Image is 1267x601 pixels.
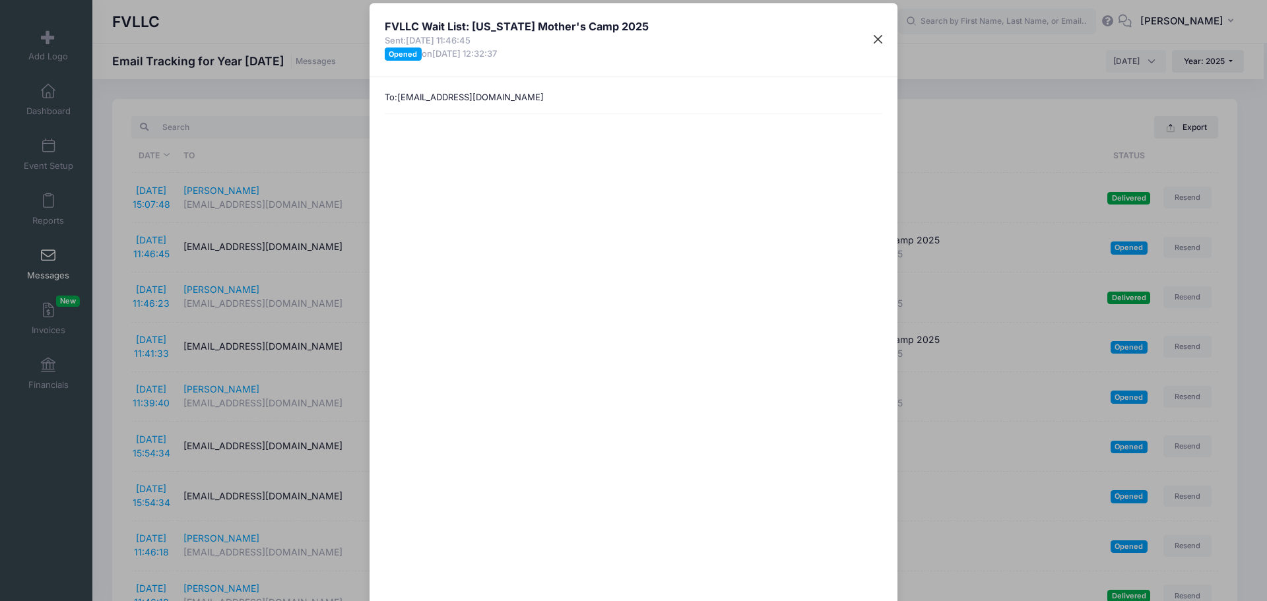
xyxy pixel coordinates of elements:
[422,48,497,59] span: on
[378,91,889,104] div: To:
[406,35,471,46] span: [DATE] 11:46:45
[385,34,649,47] span: Sent:
[432,48,497,59] span: [DATE] 12:32:37
[385,47,422,60] span: Opened
[385,18,649,34] h4: FVLLC Wait List: [US_STATE] Mother's Camp 2025
[866,28,890,51] button: Close
[397,92,544,102] span: [EMAIL_ADDRESS][DOMAIN_NAME]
